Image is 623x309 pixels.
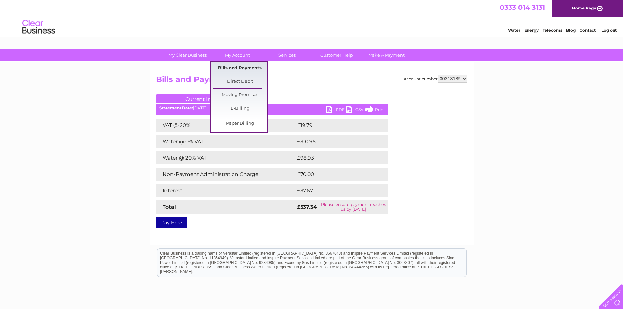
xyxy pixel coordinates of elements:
a: Moving Premises [213,89,267,102]
a: Water [508,28,520,33]
td: Non-Payment Administration Charge [156,168,295,181]
a: Direct Debit [213,75,267,88]
div: [DATE] [156,106,388,110]
a: Services [260,49,314,61]
a: CSV [346,106,365,115]
td: Water @ 20% VAT [156,151,295,164]
a: Energy [524,28,539,33]
h2: Bills and Payments [156,75,467,87]
strong: £537.34 [297,204,317,210]
td: £98.93 [295,151,375,164]
a: Contact [580,28,596,33]
strong: Total [163,204,176,210]
a: Log out [601,28,617,33]
a: Current Invoice [156,94,254,103]
a: 0333 014 3131 [500,3,545,11]
a: Print [365,106,385,115]
td: Please ensure payment reaches us by [DATE] [319,200,388,214]
td: VAT @ 20% [156,119,295,132]
img: logo.png [22,17,55,37]
td: Interest [156,184,295,197]
div: Clear Business is a trading name of Verastar Limited (registered in [GEOGRAPHIC_DATA] No. 3667643... [157,4,466,32]
b: Statement Date: [159,105,193,110]
a: E-Billing [213,102,267,115]
a: Paper Billing [213,117,267,130]
a: Make A Payment [359,49,413,61]
a: My Account [210,49,264,61]
td: £19.79 [295,119,374,132]
a: Pay Here [156,217,187,228]
td: Water @ 0% VAT [156,135,295,148]
a: Customer Help [310,49,364,61]
a: Bills and Payments [213,62,267,75]
td: £310.95 [295,135,376,148]
div: Account number [404,75,467,83]
a: My Clear Business [161,49,215,61]
td: £70.00 [295,168,375,181]
a: PDF [326,106,346,115]
a: Telecoms [543,28,562,33]
a: Blog [566,28,576,33]
td: £37.67 [295,184,375,197]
